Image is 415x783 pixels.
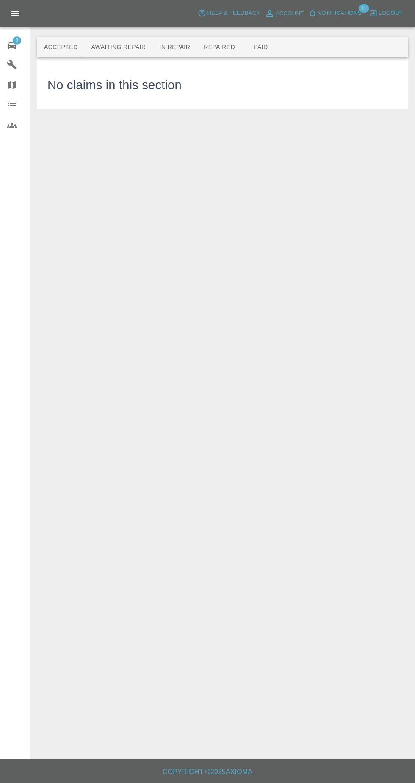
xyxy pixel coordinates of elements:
[367,7,405,20] button: Logout
[196,7,262,20] button: Help & Feedback
[47,76,182,95] h3: No claims in this section
[306,7,364,20] button: Notifications
[318,8,362,18] span: Notifications
[358,4,369,13] span: 11
[242,37,280,57] button: Paid
[5,3,25,24] button: Open drawer
[37,37,84,57] button: Accepted
[13,36,21,45] span: 2
[153,37,197,57] button: In Repair
[84,37,152,57] button: Awaiting Repair
[379,8,403,18] span: Logout
[263,7,306,20] a: Account
[7,766,408,778] h6: Copyright © 2025 Axioma
[207,8,260,18] span: Help & Feedback
[276,9,304,19] span: Account
[197,37,242,57] button: Repaired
